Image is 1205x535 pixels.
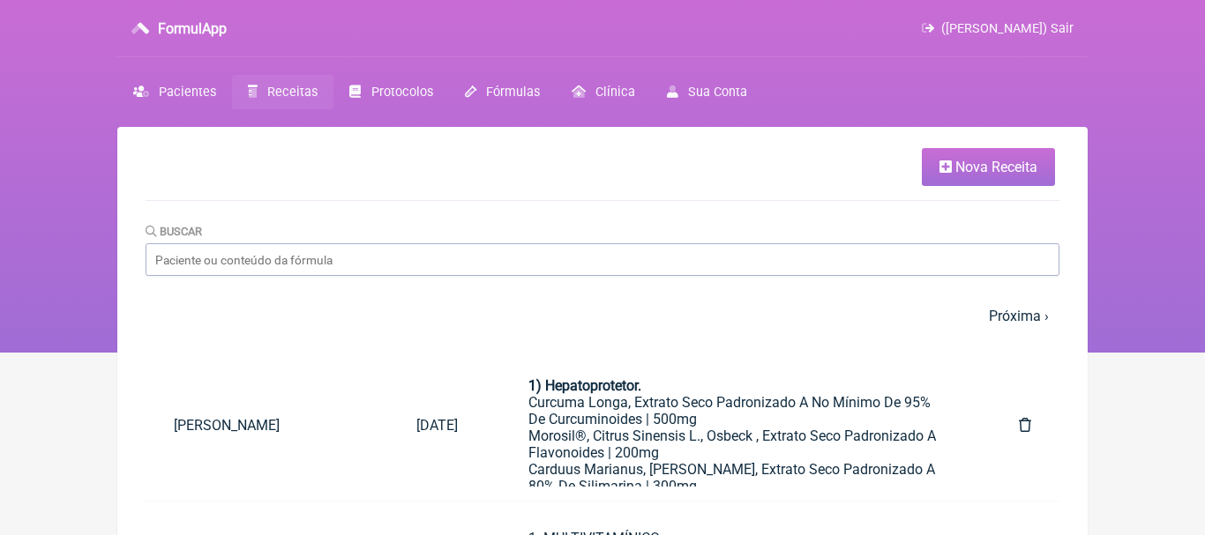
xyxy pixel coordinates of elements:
[528,394,948,427] div: Curcuma Longa, Extrato Seco Padronizado A No Mínimo De 95% De Curcuminoides | 500mg
[528,461,948,494] div: Carduus Marianus, [PERSON_NAME], Extrato Seco Padronizado A 80% De Silimarina | 300mg
[556,75,651,109] a: Clínica
[146,403,388,448] a: [PERSON_NAME]
[146,297,1059,335] nav: pager
[528,427,948,461] div: Morosil®, Citrus Sinensis L., Osbeck , Extrato Seco Padronizado A Flavonoides | 200mg
[232,75,333,109] a: Receitas
[267,85,318,100] span: Receitas
[595,85,635,100] span: Clínica
[388,403,486,448] a: [DATE]
[528,377,641,394] strong: 1) Hepatoprotetor.
[449,75,556,109] a: Fórmulas
[486,85,540,100] span: Fórmulas
[159,85,216,100] span: Pacientes
[500,363,977,487] a: 1) Hepatoprotetor.Curcuma Longa, Extrato Seco Padronizado A No Mínimo De 95% De Curcuminoides | 5...
[146,243,1059,276] input: Paciente ou conteúdo da fórmula
[922,21,1074,36] a: ([PERSON_NAME]) Sair
[651,75,763,109] a: Sua Conta
[989,308,1049,324] a: Próxima ›
[688,85,747,100] span: Sua Conta
[333,75,448,109] a: Protocolos
[955,159,1037,175] span: Nova Receita
[117,75,232,109] a: Pacientes
[922,148,1055,186] a: Nova Receita
[158,20,227,37] h3: FormulApp
[371,85,433,100] span: Protocolos
[941,21,1074,36] span: ([PERSON_NAME]) Sair
[146,225,202,238] label: Buscar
